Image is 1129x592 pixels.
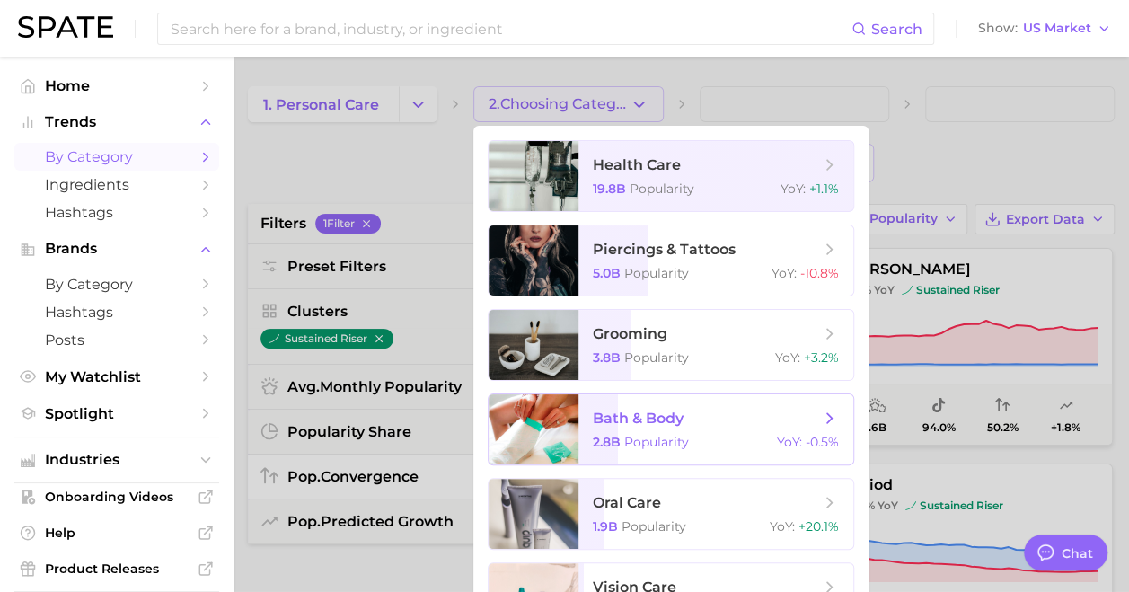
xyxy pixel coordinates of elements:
[871,21,922,38] span: Search
[593,494,661,511] span: oral care
[14,555,219,582] a: Product Releases
[624,265,689,281] span: Popularity
[14,270,219,298] a: by Category
[45,304,189,321] span: Hashtags
[45,405,189,422] span: Spotlight
[14,235,219,262] button: Brands
[781,181,806,197] span: YoY :
[14,298,219,326] a: Hashtags
[14,109,219,136] button: Trends
[593,241,736,258] span: piercings & tattoos
[14,400,219,428] a: Spotlight
[14,199,219,226] a: Hashtags
[630,181,694,197] span: Popularity
[14,326,219,354] a: Posts
[45,525,189,541] span: Help
[45,204,189,221] span: Hashtags
[593,410,684,427] span: bath & body
[45,114,189,130] span: Trends
[777,434,802,450] span: YoY :
[593,349,621,366] span: 3.8b
[593,325,667,342] span: grooming
[775,349,800,366] span: YoY :
[593,518,618,535] span: 1.9b
[45,452,189,468] span: Industries
[593,181,626,197] span: 19.8b
[18,16,113,38] img: SPATE
[45,148,189,165] span: by Category
[593,156,681,173] span: health care
[978,23,1018,33] span: Show
[804,349,839,366] span: +3.2%
[45,276,189,293] span: by Category
[624,434,689,450] span: Popularity
[14,519,219,546] a: Help
[974,17,1116,40] button: ShowUS Market
[45,368,189,385] span: My Watchlist
[806,434,839,450] span: -0.5%
[14,483,219,510] a: Onboarding Videos
[14,72,219,100] a: Home
[800,265,839,281] span: -10.8%
[809,181,839,197] span: +1.1%
[14,171,219,199] a: Ingredients
[770,518,795,535] span: YoY :
[624,349,689,366] span: Popularity
[798,518,839,535] span: +20.1%
[45,241,189,257] span: Brands
[14,363,219,391] a: My Watchlist
[772,265,797,281] span: YoY :
[622,518,686,535] span: Popularity
[169,13,851,44] input: Search here for a brand, industry, or ingredient
[45,489,189,505] span: Onboarding Videos
[45,77,189,94] span: Home
[593,265,621,281] span: 5.0b
[14,143,219,171] a: by Category
[45,176,189,193] span: Ingredients
[14,446,219,473] button: Industries
[45,331,189,349] span: Posts
[45,561,189,577] span: Product Releases
[593,434,621,450] span: 2.8b
[1023,23,1091,33] span: US Market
